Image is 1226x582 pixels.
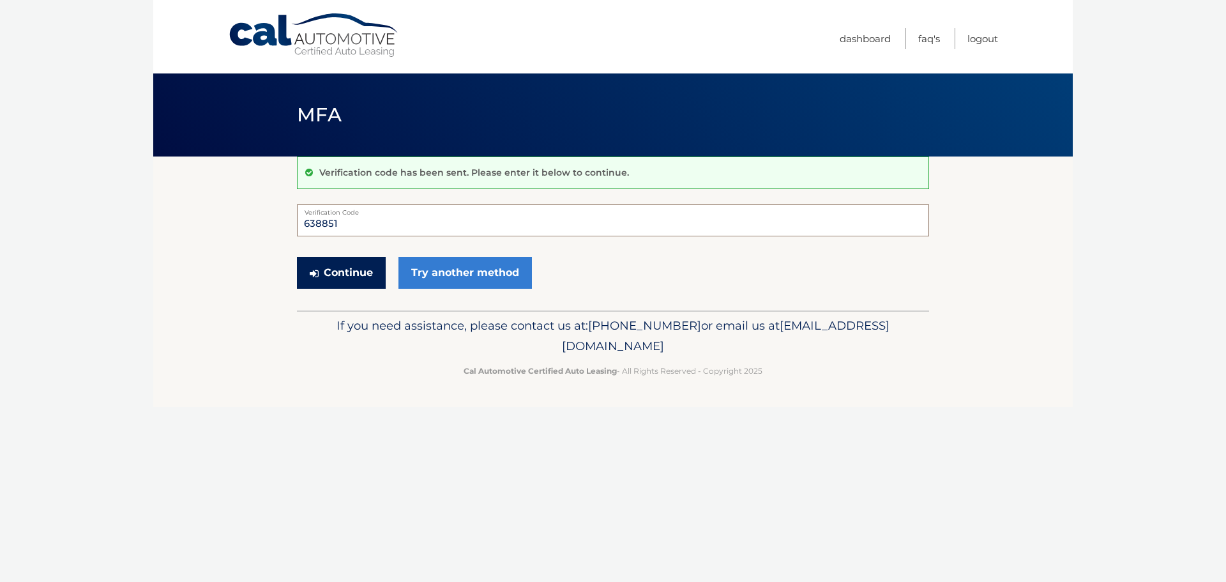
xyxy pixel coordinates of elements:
[319,167,629,178] p: Verification code has been sent. Please enter it below to continue.
[398,257,532,289] a: Try another method
[297,204,929,236] input: Verification Code
[967,28,998,49] a: Logout
[297,257,386,289] button: Continue
[297,103,342,126] span: MFA
[228,13,400,58] a: Cal Automotive
[588,318,701,333] span: [PHONE_NUMBER]
[918,28,940,49] a: FAQ's
[562,318,889,353] span: [EMAIL_ADDRESS][DOMAIN_NAME]
[305,364,921,378] p: - All Rights Reserved - Copyright 2025
[297,204,929,215] label: Verification Code
[305,316,921,356] p: If you need assistance, please contact us at: or email us at
[464,366,617,376] strong: Cal Automotive Certified Auto Leasing
[840,28,891,49] a: Dashboard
